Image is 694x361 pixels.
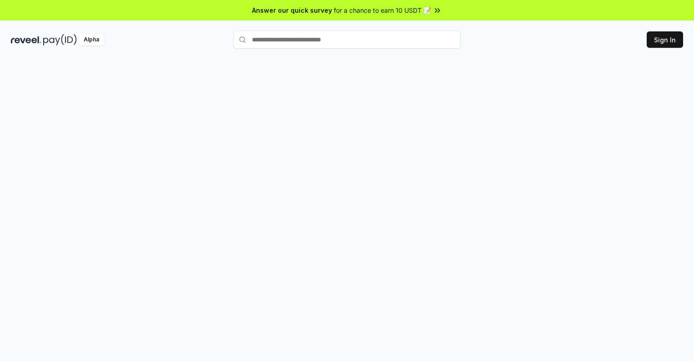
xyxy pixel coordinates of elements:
[79,34,104,46] div: Alpha
[11,34,41,46] img: reveel_dark
[252,5,332,15] span: Answer our quick survey
[43,34,77,46] img: pay_id
[334,5,431,15] span: for a chance to earn 10 USDT 📝
[647,31,683,48] button: Sign In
